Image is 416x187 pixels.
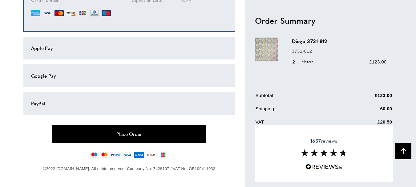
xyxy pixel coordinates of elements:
img: Reviews.io 5 stars [305,164,342,170]
strong: 1657 [310,137,321,144]
div: Apple Pay [31,44,228,52]
img: jcb [158,152,168,158]
td: £123.00 [338,92,392,104]
td: VAT [256,118,338,130]
img: MI.webp [102,9,111,18]
img: JCB.webp [78,9,87,18]
div: Google Pay [31,72,228,79]
img: discover [146,152,156,158]
img: Diego 3731-812 [255,38,278,61]
img: american-express [134,152,145,158]
img: DI.webp [66,9,75,18]
h3: Diego 3731-812 [292,38,387,45]
img: maestro [90,152,99,158]
button: Place Order [52,125,206,143]
span: ©2022 [DOMAIN_NAME]. All rights reserved. Company No. 7428107 / VAT No. GB109411932 [43,166,215,171]
img: mastercard [100,152,109,158]
td: £20.50 [338,118,392,130]
td: Subtotal [256,92,338,104]
span: Meters [298,59,315,65]
img: DN.webp [90,9,99,18]
div: 2 [292,58,316,66]
td: Shipping [256,105,338,117]
img: MC.webp [55,9,64,18]
img: AE.webp [31,9,40,18]
span: reviews [310,138,337,144]
img: paypal [110,152,121,158]
img: Reviews section [301,149,347,157]
td: £0.00 [338,105,392,117]
h2: Order Summary [255,15,393,26]
p: 3731-812 [292,47,387,55]
span: £123.00 [369,59,386,64]
img: VI.webp [43,9,52,18]
div: PayPal [31,100,228,107]
img: visa [122,152,132,158]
